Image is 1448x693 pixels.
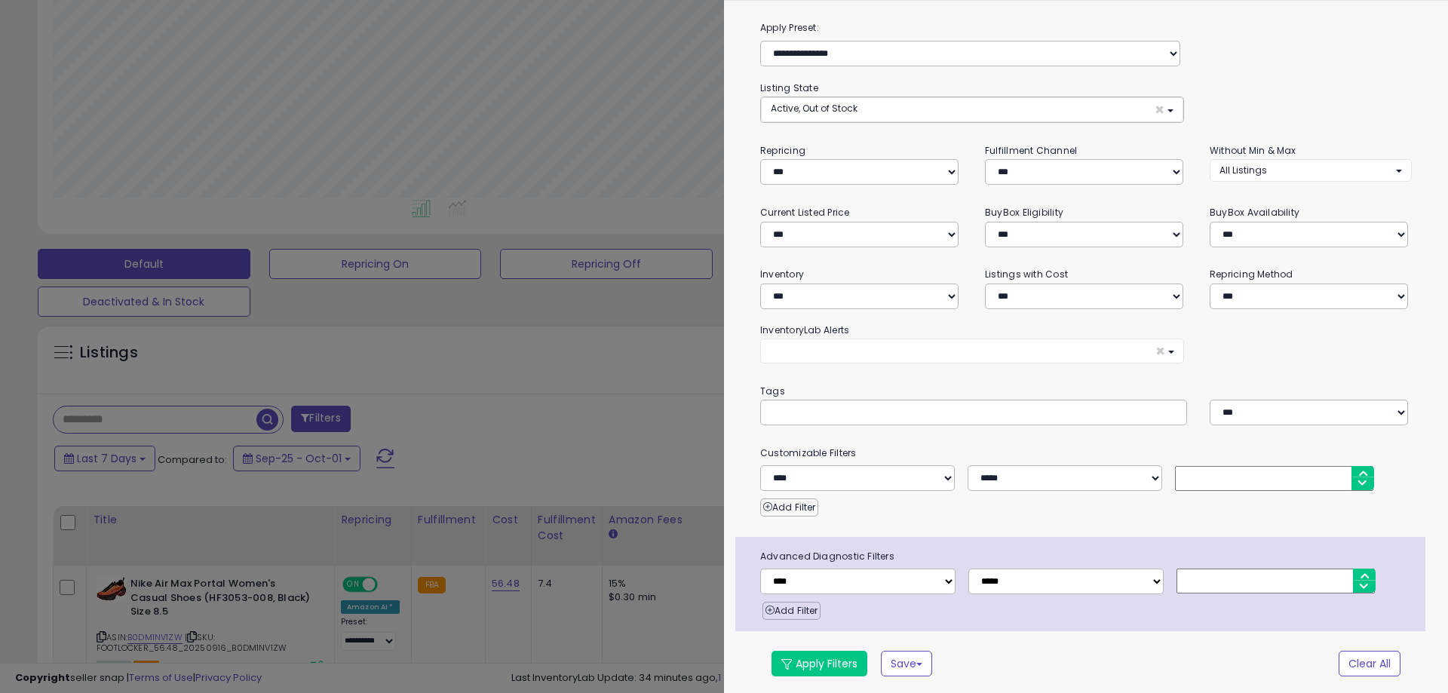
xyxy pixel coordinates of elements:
small: BuyBox Availability [1210,206,1299,219]
button: Clear All [1339,651,1400,676]
button: Active, Out of Stock × [761,97,1183,122]
small: Fulfillment Channel [985,144,1077,157]
button: × [760,339,1184,363]
span: All Listings [1219,164,1267,176]
small: Listings with Cost [985,268,1068,281]
span: × [1155,343,1165,359]
small: Repricing [760,144,805,157]
span: Active, Out of Stock [771,102,857,115]
small: InventoryLab Alerts [760,324,849,336]
label: Apply Preset: [749,20,1423,36]
button: Save [881,651,932,676]
small: Current Listed Price [760,206,849,219]
small: Customizable Filters [749,445,1423,461]
button: Add Filter [762,602,821,620]
span: Advanced Diagnostic Filters [749,548,1425,565]
small: Tags [749,383,1423,400]
small: BuyBox Eligibility [985,206,1063,219]
span: × [1155,102,1164,118]
button: Add Filter [760,498,818,517]
small: Listing State [760,81,818,94]
button: All Listings [1210,159,1412,181]
small: Without Min & Max [1210,144,1296,157]
small: Inventory [760,268,804,281]
button: Apply Filters [772,651,867,676]
small: Repricing Method [1210,268,1293,281]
